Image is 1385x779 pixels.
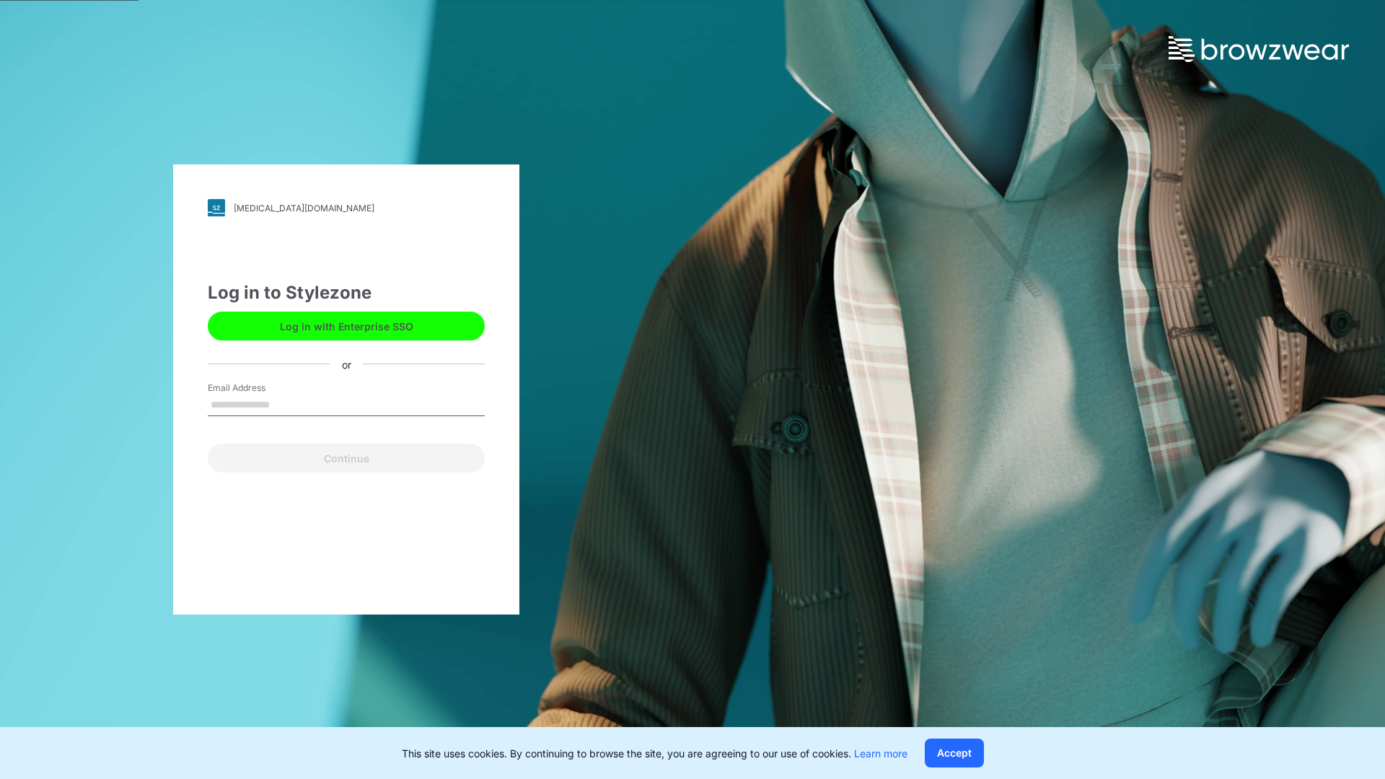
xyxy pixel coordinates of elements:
[330,356,363,371] div: or
[1169,36,1349,62] img: browzwear-logo.73288ffb.svg
[208,199,485,216] a: [MEDICAL_DATA][DOMAIN_NAME]
[208,199,225,216] img: svg+xml;base64,PHN2ZyB3aWR0aD0iMjgiIGhlaWdodD0iMjgiIHZpZXdCb3g9IjAgMCAyOCAyOCIgZmlsbD0ibm9uZSIgeG...
[208,382,309,395] label: Email Address
[402,746,907,761] p: This site uses cookies. By continuing to browse the site, you are agreeing to our use of cookies.
[208,312,485,340] button: Log in with Enterprise SSO
[208,280,485,306] div: Log in to Stylezone
[234,203,374,214] div: [MEDICAL_DATA][DOMAIN_NAME]
[854,747,907,760] a: Learn more
[925,739,984,767] button: Accept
